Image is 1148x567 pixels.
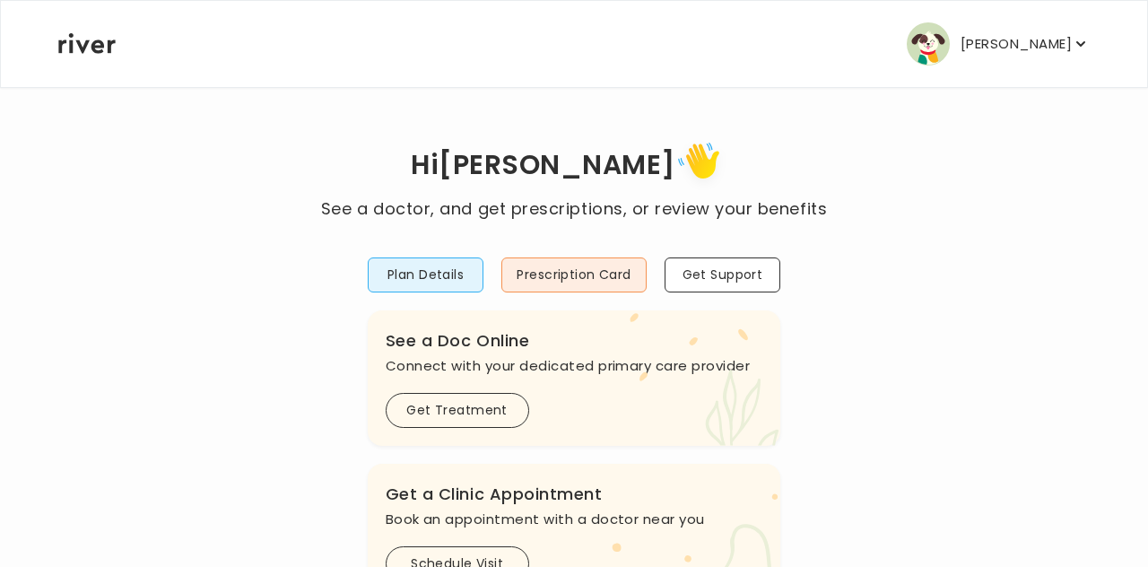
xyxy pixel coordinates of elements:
button: Get Support [665,257,781,292]
button: user avatar[PERSON_NAME] [907,22,1090,65]
h3: Get a Clinic Appointment [386,482,763,507]
img: user avatar [907,22,950,65]
p: Connect with your dedicated primary care provider [386,353,763,379]
p: See a doctor, and get prescriptions, or review your benefits [321,196,827,222]
h3: See a Doc Online [386,328,763,353]
button: Get Treatment [386,393,529,428]
h1: Hi [PERSON_NAME] [321,136,827,196]
p: Book an appointment with a doctor near you [386,507,763,532]
button: Plan Details [368,257,484,292]
button: Prescription Card [501,257,646,292]
p: [PERSON_NAME] [961,31,1072,57]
